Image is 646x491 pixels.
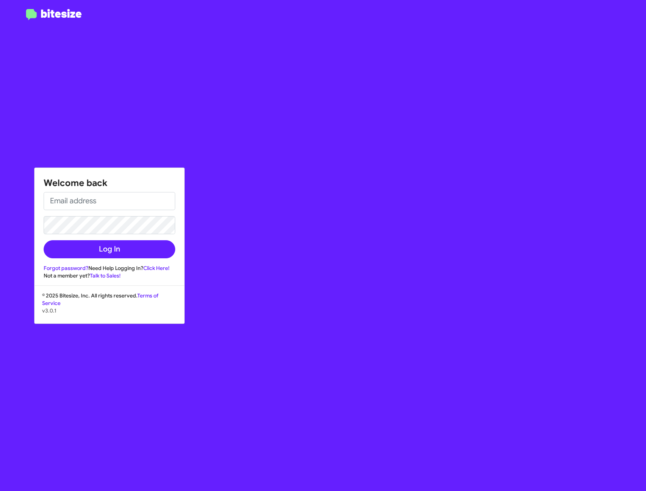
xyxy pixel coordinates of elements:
a: Click Here! [143,265,170,271]
a: Terms of Service [42,292,158,306]
p: v3.0.1 [42,307,177,314]
a: Talk to Sales! [90,272,121,279]
a: Forgot password? [44,265,88,271]
input: Email address [44,192,175,210]
div: Need Help Logging In? [44,264,175,272]
div: © 2025 Bitesize, Inc. All rights reserved. [35,292,184,323]
h1: Welcome back [44,177,175,189]
button: Log In [44,240,175,258]
div: Not a member yet? [44,272,175,279]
